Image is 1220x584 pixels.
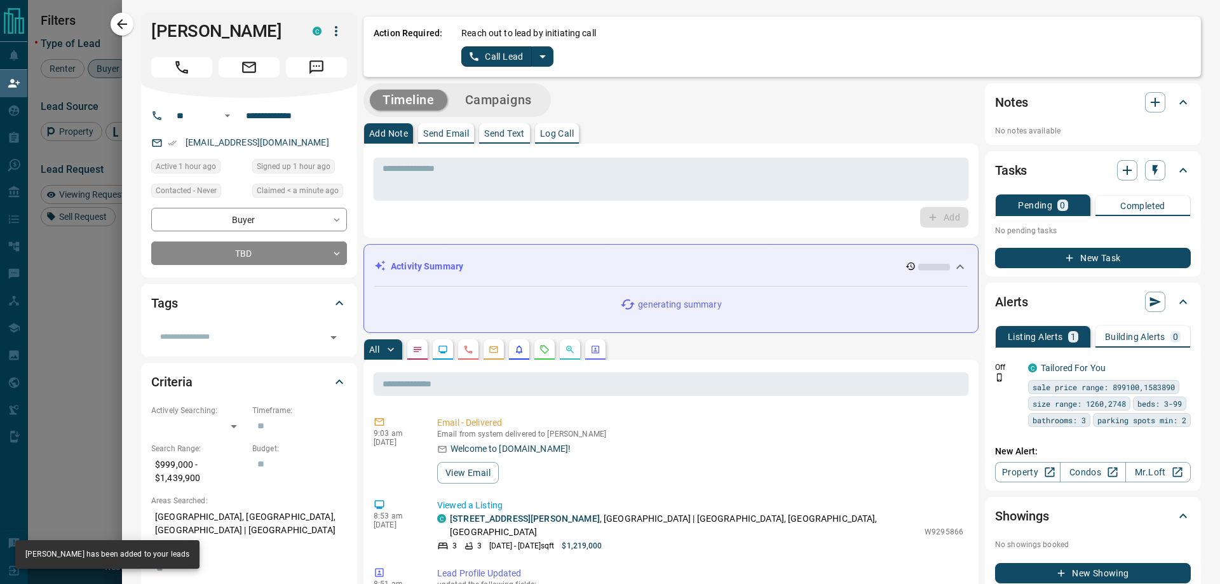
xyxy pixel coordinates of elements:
button: New Task [995,248,1191,268]
p: W9295866 [925,526,963,538]
p: Action Required: [374,27,442,67]
a: Condos [1060,462,1125,482]
p: 0 [1173,332,1178,341]
p: Listing Alerts [1008,332,1063,341]
p: No pending tasks [995,221,1191,240]
svg: Emails [489,344,499,355]
div: Notes [995,87,1191,118]
p: 1 [1071,332,1076,341]
div: condos.ca [437,514,446,523]
p: [GEOGRAPHIC_DATA], [GEOGRAPHIC_DATA], [GEOGRAPHIC_DATA] | [GEOGRAPHIC_DATA] [151,506,347,541]
div: [PERSON_NAME] has been added to your leads [25,544,189,565]
button: View Email [437,462,499,484]
div: Sun Oct 12 2025 [252,160,347,177]
span: Contacted - Never [156,184,217,197]
span: beds: 3-99 [1137,397,1182,410]
p: [DATE] [374,438,418,447]
svg: Email Verified [168,139,177,147]
span: sale price range: 899100,1583890 [1033,381,1175,393]
p: Log Call [540,129,574,138]
div: split button [461,46,553,67]
p: , [GEOGRAPHIC_DATA] | [GEOGRAPHIC_DATA], [GEOGRAPHIC_DATA], [GEOGRAPHIC_DATA] [450,512,918,539]
div: Sun Oct 12 2025 [151,160,246,177]
p: All [369,345,379,354]
p: New Alert: [995,445,1191,458]
svg: Notes [412,344,423,355]
p: [DATE] [374,520,418,529]
div: Activity Summary [374,255,968,278]
p: Pending [1018,201,1052,210]
p: Welcome to [DOMAIN_NAME]! [451,442,571,456]
svg: Requests [539,344,550,355]
span: Message [286,57,347,78]
p: generating summary [638,298,721,311]
button: New Showing [995,563,1191,583]
svg: Lead Browsing Activity [438,344,448,355]
p: 3 [477,540,482,552]
div: Tags [151,288,347,318]
p: Search Range: [151,443,246,454]
div: condos.ca [1028,363,1037,372]
p: Viewed a Listing [437,499,963,512]
p: Send Email [423,129,469,138]
button: Call Lead [461,46,532,67]
p: Completed [1120,201,1165,210]
svg: Calls [463,344,473,355]
h1: [PERSON_NAME] [151,21,294,41]
p: No showings booked [995,539,1191,550]
span: Claimed < a minute ago [257,184,339,197]
p: 8:53 am [374,512,418,520]
h2: Tasks [995,160,1027,180]
p: Budget: [252,443,347,454]
h2: Tags [151,293,177,313]
p: No notes available [995,125,1191,137]
h2: Showings [995,506,1049,526]
p: Lead Profile Updated [437,567,963,580]
p: 0 [1060,201,1065,210]
span: size range: 1260,2748 [1033,397,1126,410]
p: Areas Searched: [151,495,347,506]
button: Timeline [370,90,447,111]
svg: Push Notification Only [995,373,1004,382]
p: Send Text [484,129,525,138]
p: Off [995,362,1020,373]
p: Email - Delivered [437,416,963,430]
p: Email from system delivered to [PERSON_NAME] [437,430,963,438]
h2: Notes [995,92,1028,112]
svg: Opportunities [565,344,575,355]
div: Alerts [995,287,1191,317]
button: Open [220,108,235,123]
p: 9:03 am [374,429,418,438]
div: Criteria [151,367,347,397]
p: Reach out to lead by initiating call [461,27,596,40]
h2: Alerts [995,292,1028,312]
p: Actively Searching: [151,405,246,416]
p: $999,000 - $1,439,900 [151,454,246,489]
p: Timeframe: [252,405,347,416]
div: Tasks [995,155,1191,186]
a: [EMAIL_ADDRESS][DOMAIN_NAME] [186,137,329,147]
a: Property [995,462,1061,482]
p: 3 [452,540,457,552]
a: [STREET_ADDRESS][PERSON_NAME] [450,513,600,524]
a: Mr.Loft [1125,462,1191,482]
div: Sun Oct 12 2025 [252,184,347,201]
svg: Agent Actions [590,344,600,355]
div: condos.ca [313,27,322,36]
span: Call [151,57,212,78]
a: Tailored For You [1041,363,1106,373]
p: Add Note [369,129,408,138]
div: TBD [151,241,347,265]
p: Activity Summary [391,260,463,273]
span: bathrooms: 3 [1033,414,1086,426]
p: $1,219,000 [562,540,602,552]
p: [DATE] - [DATE] sqft [489,540,554,552]
p: Building Alerts [1105,332,1165,341]
button: Open [325,329,342,346]
div: Showings [995,501,1191,531]
span: parking spots min: 2 [1097,414,1186,426]
span: Active 1 hour ago [156,160,216,173]
div: Buyer [151,208,347,231]
button: Campaigns [452,90,545,111]
span: Signed up 1 hour ago [257,160,330,173]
